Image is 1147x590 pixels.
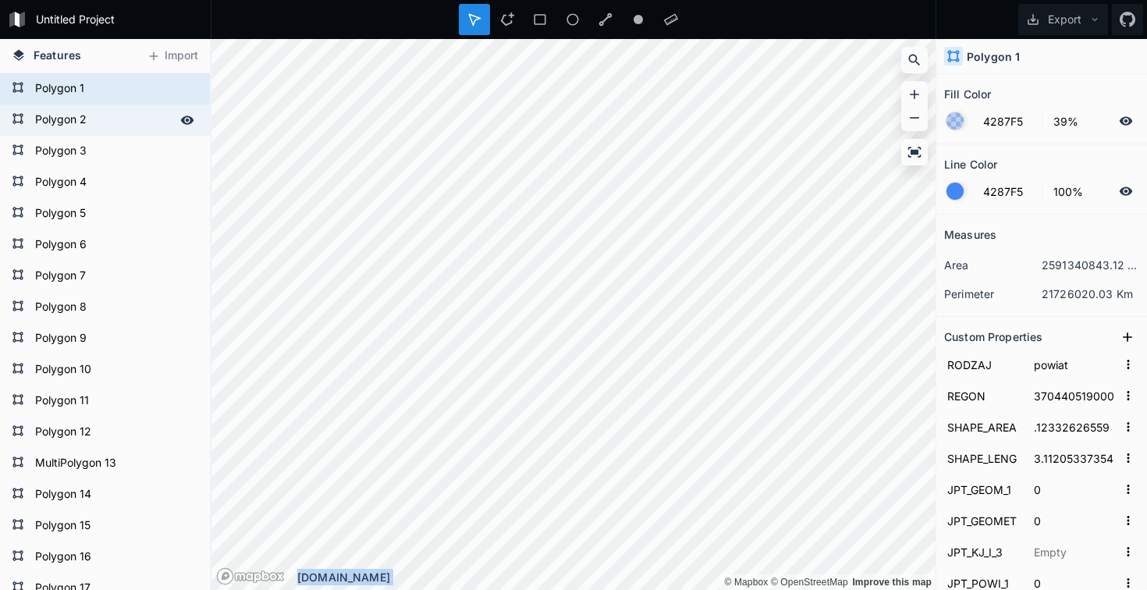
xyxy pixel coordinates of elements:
input: Name [944,415,1023,439]
h2: Measures [944,222,996,247]
a: Mapbox [724,577,768,588]
input: Empty [1031,509,1117,532]
div: [DOMAIN_NAME] [297,569,936,585]
h4: Polygon 1 [967,48,1020,65]
input: Empty [1031,446,1117,470]
input: Name [944,384,1023,407]
input: Name [944,478,1023,501]
input: Empty [1031,384,1117,407]
input: Empty [1031,478,1117,501]
input: Empty [1031,540,1117,563]
button: Export [1018,4,1108,35]
input: Name [944,446,1023,470]
input: Name [944,509,1023,532]
h2: Custom Properties [944,325,1042,349]
span: Features [34,47,81,63]
dt: area [944,257,1042,273]
dd: 2591340843.12 sq. km [1042,257,1139,273]
a: OpenStreetMap [771,577,848,588]
button: Import [139,44,206,69]
h2: Fill Color [944,82,991,106]
dd: 21726020.03 Km [1042,286,1139,302]
a: Map feedback [852,577,932,588]
a: Mapbox logo [216,567,285,585]
input: Empty [1031,415,1117,439]
input: Empty [1031,353,1117,376]
dt: perimeter [944,286,1042,302]
input: Name [944,353,1023,376]
h2: Line Color [944,152,997,176]
input: Name [944,540,1023,563]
